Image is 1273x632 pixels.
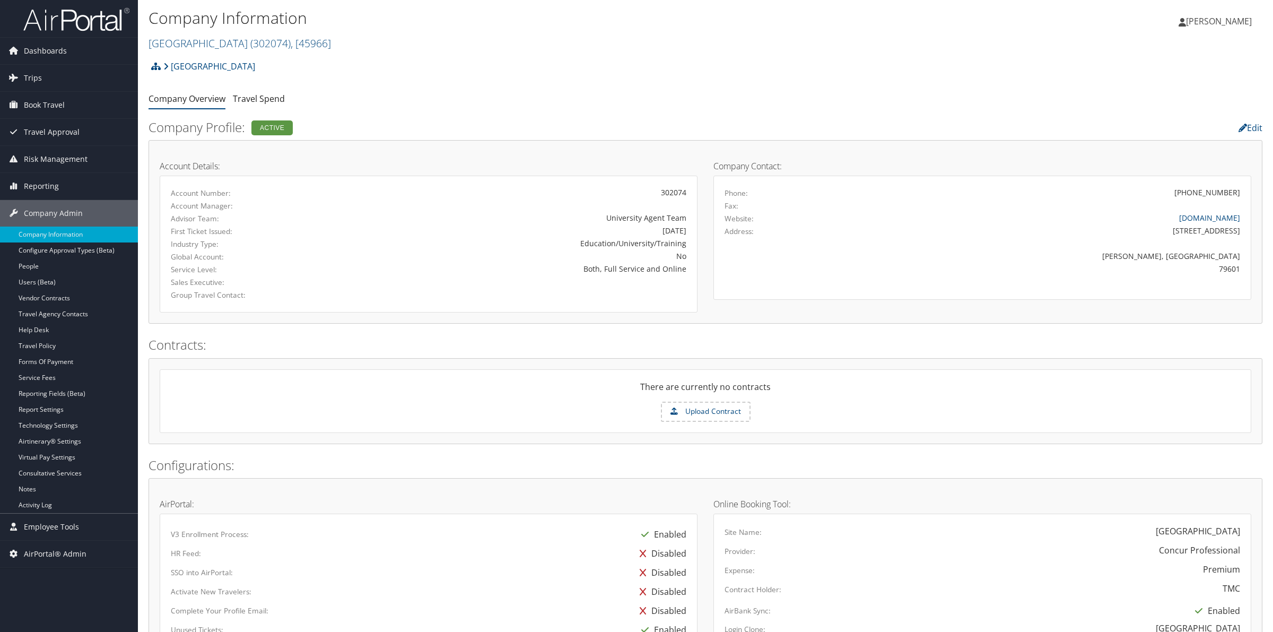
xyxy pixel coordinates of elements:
span: Company Admin [24,200,83,227]
div: Enabled [636,525,686,544]
div: No [348,250,686,262]
div: 302074 [348,187,686,198]
label: Activate New Travelers: [171,586,251,597]
label: AirBank Sync: [725,605,771,616]
a: Edit [1239,122,1262,134]
label: Service Level: [171,264,332,275]
div: [PHONE_NUMBER] [1174,187,1240,198]
span: ( 302074 ) [250,36,291,50]
a: Travel Spend [233,93,285,105]
label: Upload Contract [662,403,749,421]
label: Account Manager: [171,201,332,211]
a: Company Overview [149,93,225,105]
span: Travel Approval [24,119,80,145]
div: Enabled [1190,601,1240,620]
span: , [ 45966 ] [291,36,331,50]
h4: Account Details: [160,162,697,170]
h4: Online Booking Tool: [713,500,1251,508]
span: Dashboards [24,38,67,64]
div: Active [251,120,293,135]
label: SSO into AirPortal: [171,567,233,578]
label: Site Name: [725,527,762,538]
label: Global Account: [171,252,332,262]
label: Sales Executive: [171,277,332,288]
div: Concur Professional [1159,544,1240,557]
label: Group Travel Contact: [171,290,332,300]
label: HR Feed: [171,548,201,559]
div: Premium [1203,563,1240,576]
img: airportal-logo.png [23,7,129,32]
label: Phone: [725,188,748,198]
div: [PERSON_NAME], [GEOGRAPHIC_DATA] [858,250,1241,262]
a: [GEOGRAPHIC_DATA] [149,36,331,50]
div: 79601 [858,263,1241,274]
div: University Agent Team [348,212,686,223]
span: Book Travel [24,92,65,118]
div: Both, Full Service and Online [348,263,686,274]
div: TMC [1223,582,1240,595]
label: Provider: [725,546,755,557]
div: [STREET_ADDRESS] [858,225,1241,236]
div: [GEOGRAPHIC_DATA] [1156,525,1240,538]
div: Education/University/Training [348,238,686,249]
a: [DOMAIN_NAME] [1179,213,1240,223]
a: [GEOGRAPHIC_DATA] [163,56,255,77]
label: V3 Enrollment Process: [171,529,249,540]
span: [PERSON_NAME] [1186,15,1252,27]
span: Reporting [24,173,59,200]
label: Fax: [725,201,738,211]
div: There are currently no contracts [160,380,1251,402]
div: Disabled [634,582,686,601]
label: Complete Your Profile Email: [171,605,268,616]
span: Trips [24,65,42,91]
h4: Company Contact: [713,162,1251,170]
div: Disabled [634,563,686,582]
h2: Company Profile: [149,118,886,136]
h2: Configurations: [149,456,1262,474]
label: Industry Type: [171,239,332,249]
label: Expense: [725,565,755,576]
a: [PERSON_NAME] [1179,5,1262,37]
label: Contract Holder: [725,584,781,595]
label: Website: [725,213,754,224]
label: First Ticket Issued: [171,226,332,237]
div: Disabled [634,544,686,563]
h4: AirPortal: [160,500,697,508]
h2: Contracts: [149,336,1262,354]
div: [DATE] [348,225,686,236]
label: Address: [725,226,754,237]
span: Employee Tools [24,514,79,540]
span: AirPortal® Admin [24,541,86,567]
h1: Company Information [149,7,891,29]
label: Advisor Team: [171,213,332,224]
div: Disabled [634,601,686,620]
label: Account Number: [171,188,332,198]
span: Risk Management [24,146,88,172]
